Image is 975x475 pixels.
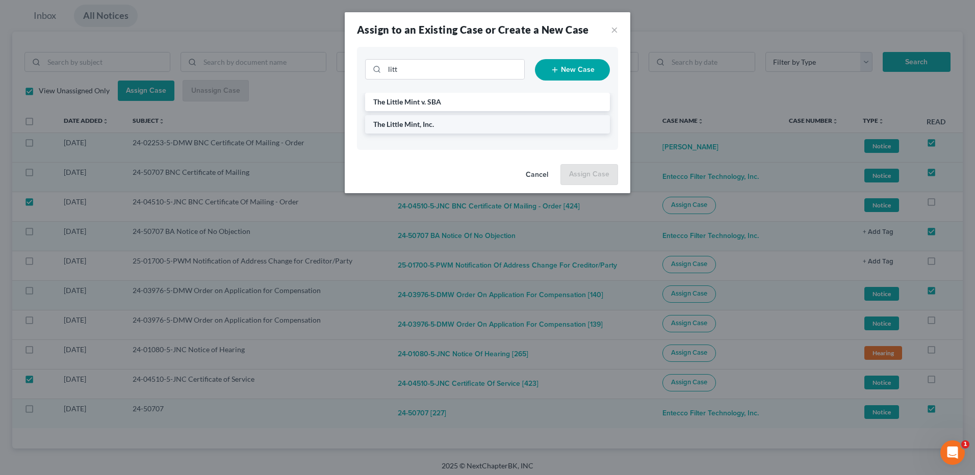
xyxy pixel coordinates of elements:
span: The Little Mint, Inc. [373,120,434,128]
button: New Case [535,59,610,81]
span: 1 [961,440,969,448]
button: Assign Case [560,164,618,186]
button: Cancel [518,165,556,186]
strong: Assign to an Existing Case or Create a New Case [357,23,589,36]
iframe: Intercom live chat [940,440,965,465]
span: The Little Mint v. SBA [373,97,441,106]
button: × [611,23,618,36]
input: Search Cases... [384,60,524,79]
